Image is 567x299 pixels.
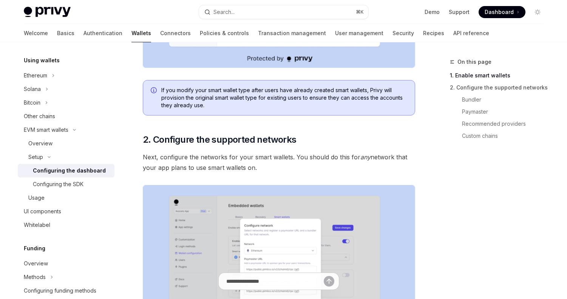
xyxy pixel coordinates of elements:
[450,69,550,82] a: 1. Enable smart wallets
[24,24,48,42] a: Welcome
[360,153,371,161] em: any
[392,24,414,42] a: Security
[24,85,41,94] div: Solana
[24,286,96,295] div: Configuring funding methods
[199,5,368,19] button: Search...⌘K
[324,276,334,287] button: Send message
[531,6,544,18] button: Toggle dark mode
[24,207,61,216] div: UI components
[449,8,470,16] a: Support
[83,24,122,42] a: Authentication
[258,24,326,42] a: Transaction management
[18,191,114,205] a: Usage
[18,177,114,191] a: Configuring the SDK
[24,56,60,65] h5: Using wallets
[24,71,47,80] div: Ethereum
[28,139,53,148] div: Overview
[226,273,324,290] input: Ask a question...
[450,106,550,118] a: Paymaster
[423,24,444,42] a: Recipes
[479,6,525,18] a: Dashboard
[33,180,83,189] div: Configuring the SDK
[18,123,114,137] button: EVM smart wallets
[143,134,297,146] span: 2. Configure the supported networks
[450,94,550,106] a: Bundler
[28,153,43,162] div: Setup
[18,257,114,270] a: Overview
[24,125,68,134] div: EVM smart wallets
[450,118,550,130] a: Recommended providers
[335,24,383,42] a: User management
[57,24,74,42] a: Basics
[18,284,114,297] a: Configuring funding methods
[24,98,40,107] div: Bitcoin
[18,109,114,123] a: Other chains
[18,69,114,82] button: Ethereum
[161,86,407,109] span: If you modify your smart wallet type after users have already created smart wallets, Privy will p...
[485,8,514,16] span: Dashboard
[18,270,114,284] button: Methods
[356,9,364,15] span: ⌘ K
[18,205,114,218] a: UI components
[450,82,550,94] a: 2. Configure the supported networks
[18,218,114,232] a: Whitelabel
[24,273,46,282] div: Methods
[18,96,114,109] button: Bitcoin
[131,24,151,42] a: Wallets
[24,220,50,230] div: Whitelabel
[213,8,235,17] div: Search...
[18,150,114,164] button: Setup
[151,87,158,95] svg: Info
[18,137,114,150] a: Overview
[457,57,491,66] span: On this page
[200,24,249,42] a: Policies & controls
[453,24,489,42] a: API reference
[28,193,45,202] div: Usage
[33,166,106,175] div: Configuring the dashboard
[24,112,55,121] div: Other chains
[18,82,114,96] button: Solana
[18,164,114,177] a: Configuring the dashboard
[24,7,71,17] img: light logo
[450,130,550,142] a: Custom chains
[143,152,415,173] span: Next, configure the networks for your smart wallets. You should do this for network that your app...
[425,8,440,16] a: Demo
[24,259,48,268] div: Overview
[160,24,191,42] a: Connectors
[24,244,45,253] h5: Funding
